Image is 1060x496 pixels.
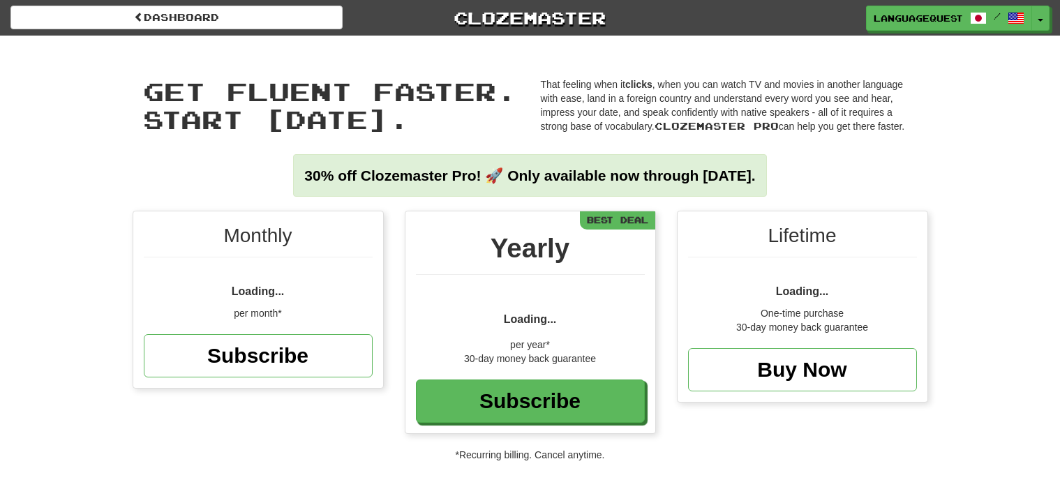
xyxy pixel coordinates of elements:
[144,222,373,257] div: Monthly
[625,79,652,90] strong: clicks
[364,6,696,30] a: Clozemaster
[688,320,917,334] div: 30-day money back guarantee
[416,338,645,352] div: per year*
[541,77,918,133] p: That feeling when it , when you can watch TV and movies in another language with ease, land in a ...
[232,285,285,297] span: Loading...
[688,222,917,257] div: Lifetime
[866,6,1032,31] a: LanguageQuest /
[143,76,517,134] span: Get fluent faster. Start [DATE].
[10,6,343,29] a: Dashboard
[580,211,655,229] div: Best Deal
[304,167,755,183] strong: 30% off Clozemaster Pro! 🚀 Only available now through [DATE].
[688,306,917,320] div: One-time purchase
[144,334,373,377] a: Subscribe
[655,120,779,132] span: Clozemaster Pro
[416,352,645,366] div: 30-day money back guarantee
[504,313,557,325] span: Loading...
[874,12,963,24] span: LanguageQuest
[144,306,373,320] div: per month*
[416,379,645,423] a: Subscribe
[688,348,917,391] a: Buy Now
[994,11,1001,21] span: /
[776,285,829,297] span: Loading...
[416,229,645,275] div: Yearly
